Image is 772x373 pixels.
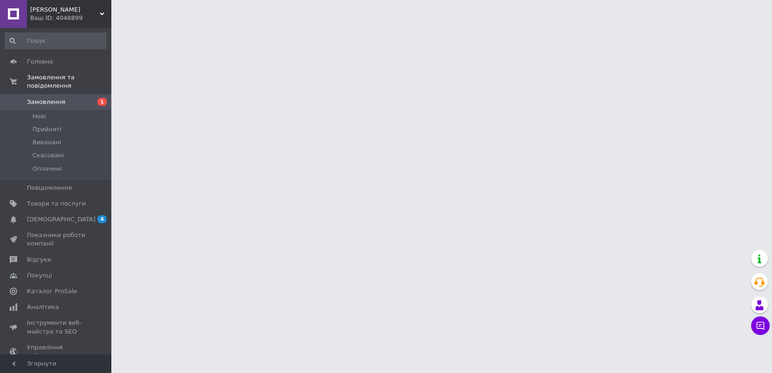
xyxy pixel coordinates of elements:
[32,165,62,173] span: Оплачені
[27,231,86,248] span: Показники роботи компанії
[32,112,46,121] span: Нові
[30,14,111,22] div: Ваш ID: 4048899
[5,32,107,49] input: Пошук
[30,6,100,14] span: Akira
[27,271,52,280] span: Покупці
[27,98,65,106] span: Замовлення
[32,125,61,134] span: Прийняті
[97,98,107,106] span: 1
[27,73,111,90] span: Замовлення та повідомлення
[27,256,51,264] span: Відгуки
[27,287,77,296] span: Каталог ProSale
[27,215,96,224] span: [DEMOGRAPHIC_DATA]
[32,138,61,147] span: Виконані
[751,316,770,335] button: Чат з покупцем
[27,184,72,192] span: Повідомлення
[27,319,86,335] span: Інструменти веб-майстра та SEO
[27,58,53,66] span: Головна
[97,215,107,223] span: 4
[32,151,64,160] span: Скасовані
[27,343,86,360] span: Управління сайтом
[27,199,86,208] span: Товари та послуги
[27,303,59,311] span: Аналітика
